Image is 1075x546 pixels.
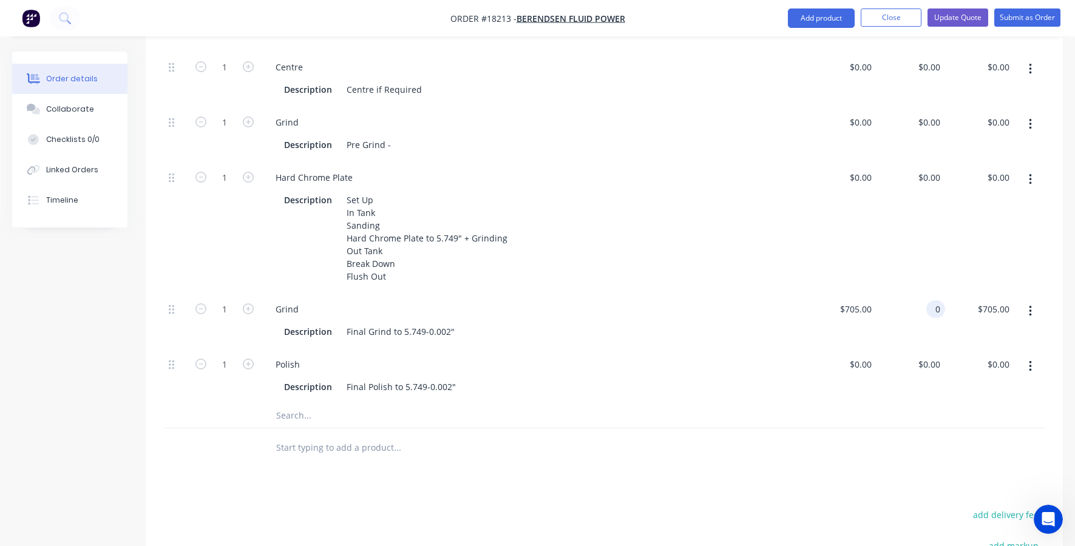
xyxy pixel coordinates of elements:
div: Description [279,191,337,209]
div: Description [279,378,337,396]
div: Linked Orders [46,164,98,175]
button: Order details [12,64,127,94]
button: Collaborate [12,94,127,124]
input: Search... [276,403,518,428]
span: Order #18213 - [450,13,517,24]
button: Close [861,8,921,27]
div: Description [279,136,337,153]
div: Centre if Required [342,81,427,98]
div: Set Up In Tank Sanding Hard Chrome Plate to 5.749" + Grinding Out Tank Break Down Flush Out [342,191,512,285]
button: add delivery fee [966,507,1045,523]
div: Order details [46,73,98,84]
div: Grind [266,300,308,318]
div: Centre [266,58,313,76]
div: Polish [266,356,310,373]
button: Linked Orders [12,155,127,185]
button: Timeline [12,185,127,215]
div: Hard Chrome Plate [266,169,362,186]
img: Factory [22,9,40,27]
iframe: Intercom live chat [1034,505,1063,534]
div: Final Polish to 5.749-0.002" [342,378,461,396]
div: Final Grind to 5.749-0.002" [342,323,460,340]
div: Description [279,81,337,98]
a: Berendsen Fluid Power [517,13,625,24]
div: Collaborate [46,104,94,115]
input: Start typing to add a product... [276,436,518,460]
div: Pre Grind - [342,136,396,153]
button: Add product [788,8,855,28]
div: Timeline [46,195,78,206]
div: Description [279,323,337,340]
button: Checklists 0/0 [12,124,127,155]
div: Grind [266,113,308,131]
div: Checklists 0/0 [46,134,100,145]
button: Update Quote [927,8,988,27]
button: Submit as Order [994,8,1060,27]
